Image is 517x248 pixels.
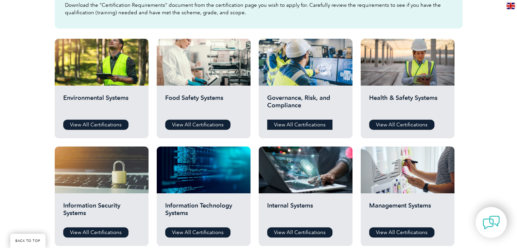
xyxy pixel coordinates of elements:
h2: Food Safety Systems [165,94,242,114]
img: en [506,3,515,9]
a: View All Certifications [267,227,332,237]
a: View All Certifications [165,227,230,237]
h2: Information Technology Systems [165,202,242,222]
a: View All Certifications [369,227,434,237]
a: View All Certifications [63,227,128,237]
h2: Governance, Risk, and Compliance [267,94,344,114]
img: contact-chat.png [483,214,500,231]
p: Download the “Certification Requirements” document from the certification page you wish to apply ... [65,1,452,16]
h2: Environmental Systems [63,94,140,114]
h2: Information Security Systems [63,202,140,222]
a: View All Certifications [63,120,128,130]
a: View All Certifications [165,120,230,130]
h2: Management Systems [369,202,446,222]
a: View All Certifications [267,120,332,130]
h2: Internal Systems [267,202,344,222]
a: View All Certifications [369,120,434,130]
h2: Health & Safety Systems [369,94,446,114]
a: BACK TO TOP [10,234,46,248]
